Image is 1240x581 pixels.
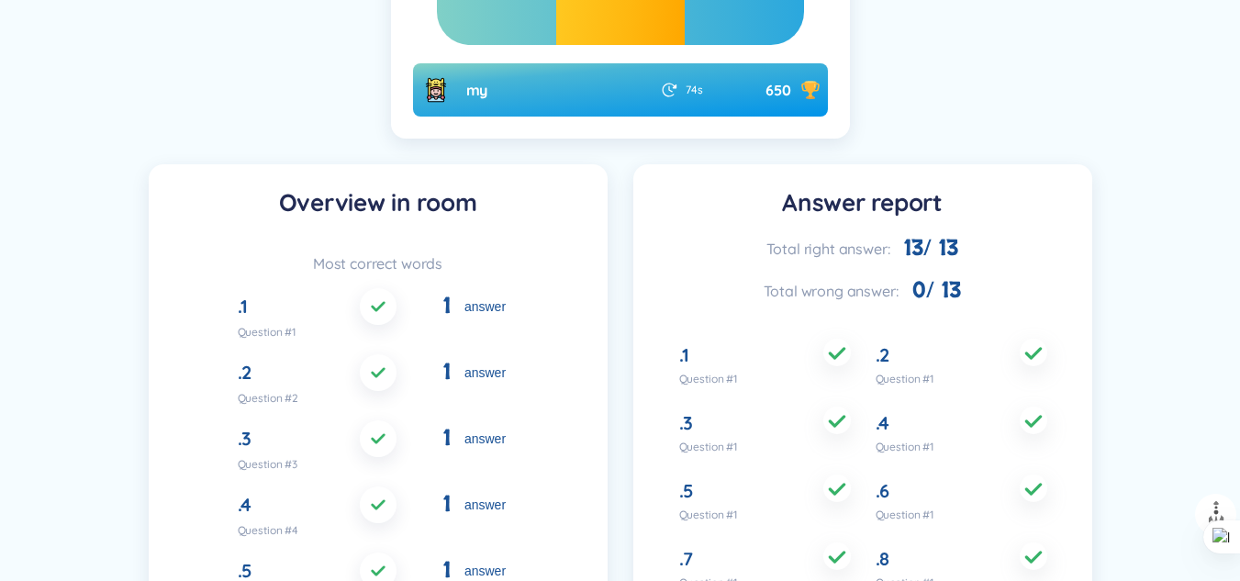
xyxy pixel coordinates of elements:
div: .2 [876,342,890,368]
span: 1 [443,489,451,520]
span: Total right answer: [766,239,890,259]
div: .3 [679,410,694,436]
span: 650 [765,81,791,99]
span: Question #1 [679,440,739,453]
div: .5 [679,478,695,504]
span: Question #1 [876,372,935,385]
div: my [466,80,488,100]
span: Question #1 [238,325,331,340]
div: answer [464,495,506,515]
div: answer [464,363,506,383]
div: .1 [238,294,331,319]
span: 0 / 13 [912,274,961,308]
div: .4 [238,492,331,518]
span: Question #1 [876,508,935,521]
div: .2 [238,360,331,385]
span: Question #3 [238,457,331,472]
span: 74 s [686,83,703,97]
div: answer [464,429,506,449]
span: 1 [443,291,451,321]
span: 1 [443,423,451,453]
div: .6 [876,478,890,504]
div: .1 [679,342,690,368]
img: to top [1201,500,1231,530]
span: Total wrong answer: [764,281,899,301]
div: answer [464,296,506,317]
div: .7 [679,546,694,572]
h6: Most correct words [171,253,586,274]
span: Question #2 [238,391,331,406]
div: .4 [876,410,890,436]
span: Question #1 [679,372,739,385]
h1: Answer report [655,186,1070,219]
h1: Overview in room [171,186,586,219]
span: Question #1 [876,440,935,453]
div: .8 [876,546,890,572]
span: Question #1 [679,508,739,521]
span: 1 [443,357,451,387]
div: .3 [238,426,331,452]
span: 13 / 13 [904,231,958,266]
span: Question #4 [238,523,331,538]
img: avatar [420,74,452,106]
div: answer [464,561,506,581]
